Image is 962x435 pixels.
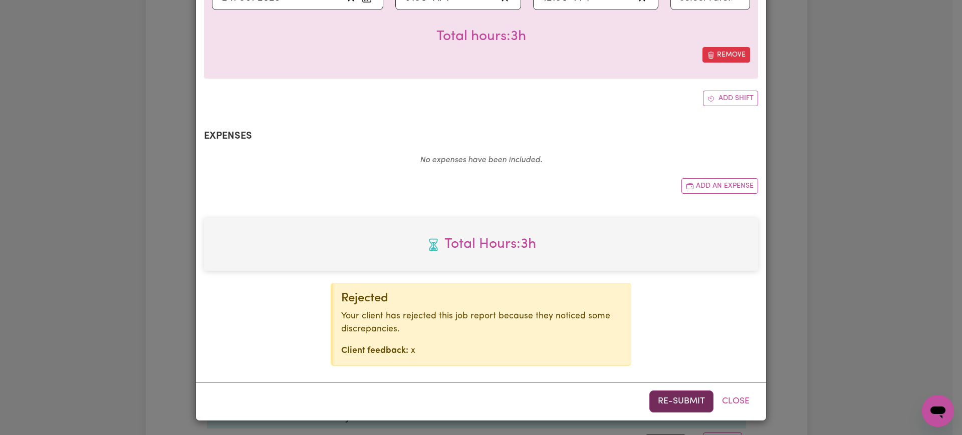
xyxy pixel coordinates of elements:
span: Rejected [341,292,388,304]
button: Re-submit this job report [649,390,713,412]
strong: Client feedback: [341,346,408,355]
button: Add another shift [703,91,758,106]
p: Your client has rejected this job report because they noticed some discrepancies. [341,310,623,336]
button: Add another expense [681,178,758,194]
em: No expenses have been included. [420,156,542,164]
h2: Expenses [204,130,758,142]
iframe: Button to launch messaging window [922,395,954,427]
button: Remove this shift [702,47,750,63]
span: Total hours worked: 3 hours [436,30,526,44]
button: Close [713,390,758,412]
span: Total hours worked: 3 hours [212,234,750,255]
p: x [341,344,623,357]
